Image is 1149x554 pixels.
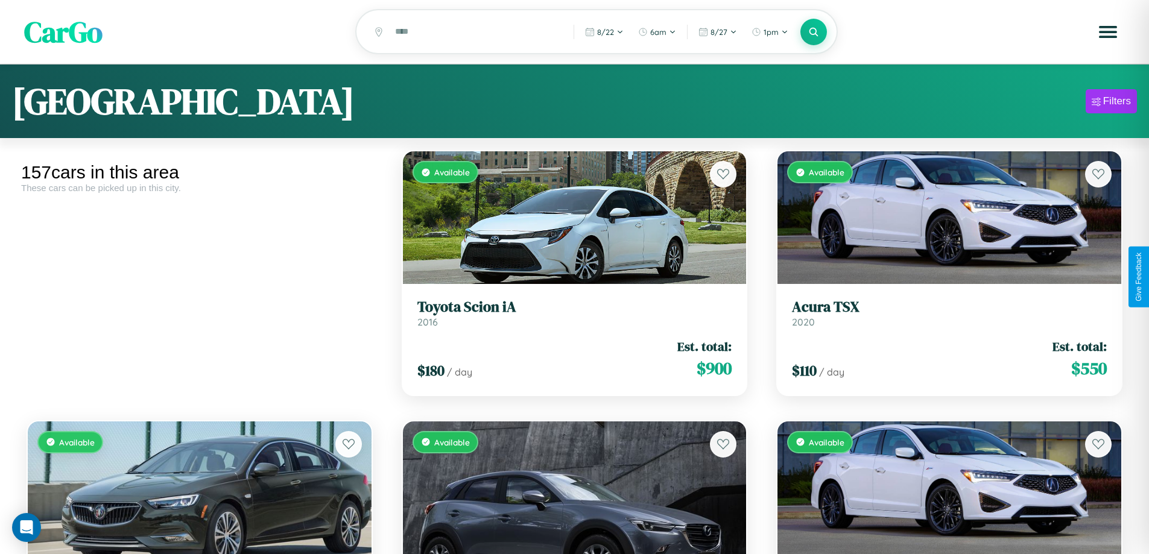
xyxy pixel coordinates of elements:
button: 8/22 [579,22,630,42]
div: 157 cars in this area [21,162,378,183]
span: 1pm [764,27,779,37]
span: 2020 [792,316,815,328]
span: 2016 [417,316,438,328]
span: $ 550 [1071,356,1107,380]
a: Toyota Scion iA2016 [417,298,732,328]
button: 6am [632,22,682,42]
div: Filters [1103,95,1131,107]
span: $ 180 [417,360,445,380]
span: CarGo [24,12,103,52]
div: Open Intercom Messenger [12,513,41,542]
h3: Toyota Scion iA [417,298,732,316]
span: $ 900 [697,356,732,380]
span: $ 110 [792,360,817,380]
div: Give Feedback [1135,253,1143,301]
span: Est. total: [677,338,732,355]
button: Open menu [1091,15,1125,49]
span: Available [434,167,470,177]
span: Available [809,167,844,177]
h1: [GEOGRAPHIC_DATA] [12,77,355,126]
button: 8/27 [692,22,743,42]
span: Available [809,437,844,447]
span: Available [434,437,470,447]
h3: Acura TSX [792,298,1107,316]
button: Filters [1086,89,1137,113]
span: / day [447,366,472,378]
span: Est. total: [1052,338,1107,355]
span: 8 / 22 [597,27,614,37]
button: 1pm [745,22,794,42]
div: These cars can be picked up in this city. [21,183,378,193]
a: Acura TSX2020 [792,298,1107,328]
span: 6am [650,27,666,37]
span: 8 / 27 [711,27,727,37]
span: / day [819,366,844,378]
span: Available [59,437,95,447]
